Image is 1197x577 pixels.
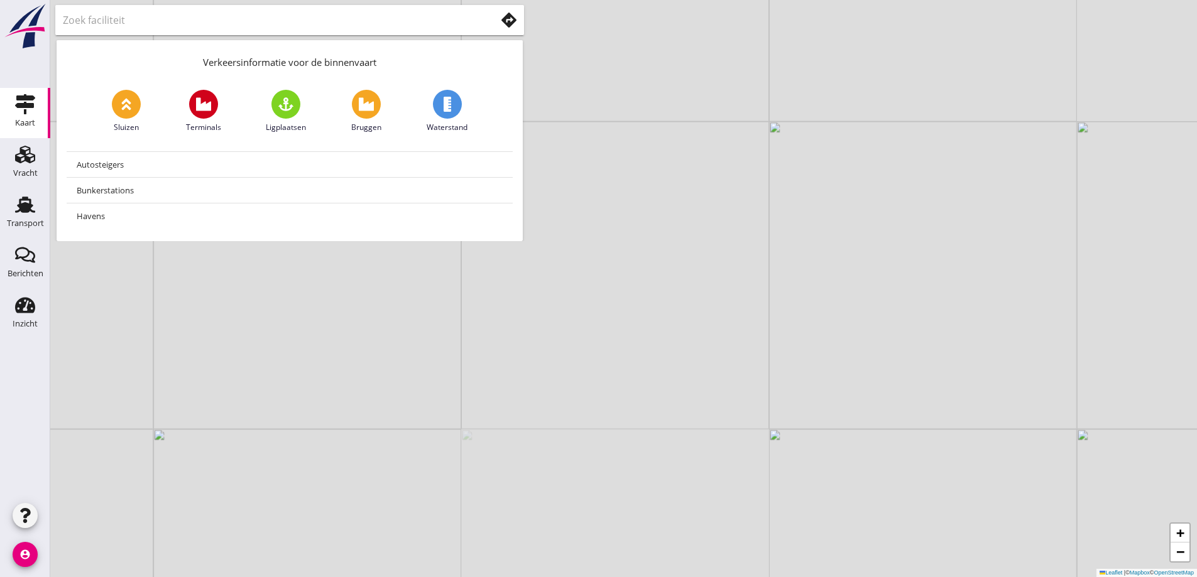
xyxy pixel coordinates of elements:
[77,157,503,172] div: Autosteigers
[1100,569,1122,576] a: Leaflet
[186,122,221,133] span: Terminals
[1176,525,1184,541] span: +
[8,269,43,278] div: Berichten
[77,183,503,198] div: Bunkerstations
[13,169,38,177] div: Vracht
[63,10,478,30] input: Zoek faciliteit
[427,122,467,133] span: Waterstand
[1176,544,1184,559] span: −
[1130,569,1150,576] a: Mapbox
[186,90,221,133] a: Terminals
[112,90,141,133] a: Sluizen
[351,90,381,133] a: Bruggen
[3,3,48,50] img: logo-small.a267ee39.svg
[1171,542,1189,561] a: Zoom out
[1154,569,1194,576] a: OpenStreetMap
[13,320,38,328] div: Inzicht
[1096,569,1197,577] div: © ©
[427,90,467,133] a: Waterstand
[351,122,381,133] span: Bruggen
[57,40,523,80] div: Verkeersinformatie voor de binnenvaart
[266,122,306,133] span: Ligplaatsen
[266,90,306,133] a: Ligplaatsen
[15,119,35,127] div: Kaart
[7,219,44,227] div: Transport
[1171,524,1189,542] a: Zoom in
[77,208,503,224] div: Havens
[114,122,139,133] span: Sluizen
[1124,569,1125,576] span: |
[13,542,38,567] i: account_circle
